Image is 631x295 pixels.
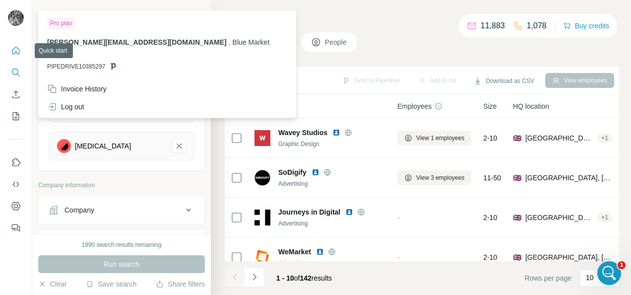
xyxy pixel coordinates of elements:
span: [PERSON_NAME][EMAIL_ADDRESS][DOMAIN_NAME] [47,38,227,46]
div: Company [64,205,94,215]
p: 10 [586,273,594,283]
button: Send a message… [170,181,186,197]
span: View 1 employees [416,134,464,143]
button: Use Surfe API [8,175,24,193]
div: Pro plan [47,17,75,29]
button: Dashboard [8,197,24,215]
button: Clear [38,279,66,289]
span: HQ location [513,101,549,111]
div: You're welcome 🤝 [16,48,80,58]
button: Share filters [156,279,205,289]
img: Logo of Wavey Studios [254,130,270,146]
p: Company information [38,181,205,190]
span: 2-10 [483,213,497,222]
span: 2-10 [483,252,497,262]
div: Hi [PERSON_NAME], is there an update on this you can share? [44,77,183,97]
button: Upload attachment [47,185,55,193]
div: You're welcome 🤝 [8,42,88,64]
img: LinkedIn logo [316,248,324,256]
button: Serotonin-remove-button [172,139,186,153]
span: results [276,274,332,282]
button: Quick start [8,42,24,60]
span: 142 [300,274,312,282]
img: Avatar [8,10,24,26]
div: Advertising [278,219,385,228]
div: 1990 search results remaining [82,240,162,249]
div: Christian says… [8,42,190,72]
h4: Search [225,12,619,26]
img: Logo of WeMarket [254,249,270,265]
div: Haven't got an update just yet, still waiting for the team to confirm who are investigating this 🙏 [16,132,155,161]
span: . [229,38,231,46]
span: [GEOGRAPHIC_DATA], [GEOGRAPHIC_DATA], [GEOGRAPHIC_DATA] [525,252,612,262]
span: 1 - 10 [276,274,294,282]
button: My lists [8,107,24,125]
div: Hi [PERSON_NAME],Haven't got an update just yet, still waiting for the team to confirm who are in... [8,111,163,197]
button: View 3 employees [397,170,471,185]
span: [GEOGRAPHIC_DATA], [GEOGRAPHIC_DATA] [525,173,612,183]
button: Home [155,4,174,23]
div: Advertising [278,179,385,188]
span: 1 [618,261,626,269]
div: nicholas@bluemarketmedia.co.uk says… [8,72,190,111]
span: People [325,37,348,47]
span: 🇬🇧 [513,133,521,143]
button: Enrich CSV [8,85,24,103]
h1: [DEMOGRAPHIC_DATA] [48,5,136,12]
div: Graphic Design [278,140,385,148]
span: PIPEDRIVE10385297 [47,62,105,71]
img: LinkedIn logo [345,208,353,216]
div: Christian says… [8,111,190,215]
span: [GEOGRAPHIC_DATA], [GEOGRAPHIC_DATA] [525,133,593,143]
span: [GEOGRAPHIC_DATA], [GEOGRAPHIC_DATA], [GEOGRAPHIC_DATA] [525,213,593,222]
textarea: Message… [8,164,190,181]
button: Gif picker [31,185,39,193]
img: LinkedIn logo [332,129,340,137]
span: 🇬🇧 [513,252,521,262]
span: 🇬🇧 [513,173,521,183]
span: Wavey Studios [278,128,327,138]
span: 11-50 [483,173,501,183]
span: WeMarket [278,247,311,257]
p: Active in the last 15m [48,12,119,22]
iframe: Intercom live chat [597,261,621,285]
p: 11,883 [481,20,505,32]
button: Emoji picker [15,185,23,193]
img: LinkedIn logo [312,168,319,176]
button: Search [8,64,24,81]
span: - [397,214,400,221]
span: of [294,274,300,282]
span: SoDigify [278,167,307,177]
button: Industry [39,232,204,256]
button: Use Surfe on LinkedIn [8,153,24,171]
button: Company [39,198,204,222]
img: Logo of SoDigify [254,170,270,186]
button: Navigate to next page [245,267,264,287]
button: Reconnect [151,227,189,234]
span: Journeys in Digital [278,207,340,217]
span: Rows per page [525,273,571,283]
button: Start recording [63,185,71,193]
span: Employees [397,101,432,111]
div: Log out [47,102,84,112]
span: - [397,253,400,261]
button: View 1 employees [397,131,471,146]
span: Size [483,101,497,111]
div: Advertising [278,259,385,268]
div: + 1 [597,213,612,222]
button: Feedback [8,219,24,237]
span: Can't load new messages [9,227,91,234]
button: Save search [86,279,136,289]
button: Buy credits [563,19,609,33]
div: [MEDICAL_DATA] [75,141,131,151]
div: Hi [PERSON_NAME], [16,117,155,127]
img: Serotonin-logo [57,139,71,153]
p: 1,078 [527,20,547,32]
div: Hi [PERSON_NAME], is there an update on this you can share? [36,72,190,103]
div: New search [38,9,69,18]
span: 🇬🇧 [513,213,521,222]
span: 2-10 [483,133,497,143]
button: go back [6,4,25,23]
div: Close [174,4,192,22]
